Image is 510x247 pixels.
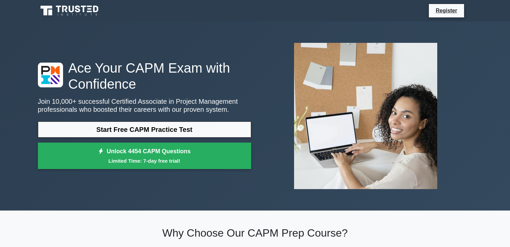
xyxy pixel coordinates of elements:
[38,143,251,169] a: Unlock 4454 CAPM QuestionsLimited Time: 7-day free trial!
[38,60,251,92] h1: Ace Your CAPM Exam with Confidence
[38,97,251,113] p: Join 10,000+ successful Certified Associate in Project Management professionals who boosted their...
[432,6,461,15] a: Register
[38,121,251,138] a: Start Free CAPM Practice Test
[46,157,243,165] small: Limited Time: 7-day free trial!
[38,227,472,239] h2: Why Choose Our CAPM Prep Course?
